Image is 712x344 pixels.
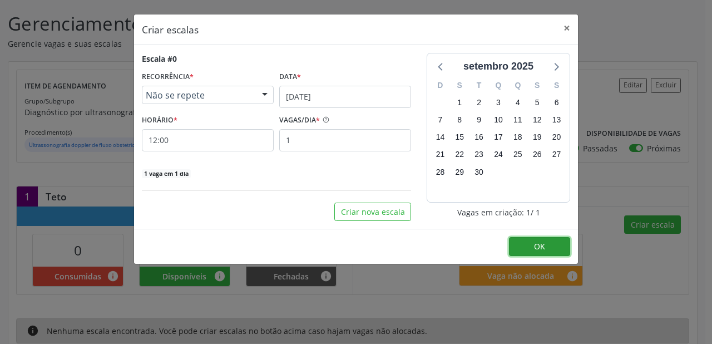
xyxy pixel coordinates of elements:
span: terça-feira, 16 de setembro de 2025 [471,130,487,145]
label: VAGAS/DIA [279,112,320,129]
span: sábado, 27 de setembro de 2025 [549,147,565,163]
label: HORÁRIO [142,112,177,129]
span: quarta-feira, 24 de setembro de 2025 [491,147,506,163]
span: sexta-feira, 26 de setembro de 2025 [530,147,545,163]
span: Não se repete [146,90,251,101]
div: Q [489,77,508,94]
span: 1 vaga em 1 dia [142,169,191,178]
span: terça-feira, 23 de setembro de 2025 [471,147,487,163]
span: quinta-feira, 11 de setembro de 2025 [510,112,526,128]
div: S [527,77,547,94]
span: domingo, 21 de setembro de 2025 [432,147,448,163]
span: terça-feira, 2 de setembro de 2025 [471,95,487,110]
span: segunda-feira, 8 de setembro de 2025 [452,112,467,128]
span: quarta-feira, 17 de setembro de 2025 [491,130,506,145]
span: quarta-feira, 10 de setembro de 2025 [491,112,506,128]
span: domingo, 28 de setembro de 2025 [432,164,448,180]
div: Escala #0 [142,53,177,65]
span: / 1 [531,207,540,218]
button: OK [509,237,570,256]
input: 00:00 [142,129,274,151]
span: sábado, 20 de setembro de 2025 [549,130,565,145]
span: quinta-feira, 18 de setembro de 2025 [510,130,526,145]
span: sábado, 6 de setembro de 2025 [549,95,565,110]
h5: Criar escalas [142,22,199,37]
span: quinta-feira, 4 de setembro de 2025 [510,95,526,110]
span: domingo, 14 de setembro de 2025 [432,130,448,145]
div: S [450,77,469,94]
span: OK [534,241,545,252]
label: RECORRÊNCIA [142,68,194,86]
button: Criar nova escala [334,203,411,222]
span: sexta-feira, 19 de setembro de 2025 [530,130,545,145]
div: T [469,77,489,94]
span: sexta-feira, 5 de setembro de 2025 [530,95,545,110]
span: quarta-feira, 3 de setembro de 2025 [491,95,506,110]
label: Data [279,68,301,86]
span: segunda-feira, 22 de setembro de 2025 [452,147,467,163]
div: D [431,77,450,94]
span: sábado, 13 de setembro de 2025 [549,112,565,128]
span: sexta-feira, 12 de setembro de 2025 [530,112,545,128]
span: segunda-feira, 1 de setembro de 2025 [452,95,467,110]
span: terça-feira, 30 de setembro de 2025 [471,164,487,180]
div: Vagas em criação: 1 [427,207,570,218]
span: terça-feira, 9 de setembro de 2025 [471,112,487,128]
span: quinta-feira, 25 de setembro de 2025 [510,147,526,163]
span: domingo, 7 de setembro de 2025 [432,112,448,128]
div: S [547,77,566,94]
input: Selecione uma data [279,86,411,108]
span: segunda-feira, 15 de setembro de 2025 [452,130,467,145]
ion-icon: help circle outline [320,112,330,124]
div: Q [508,77,527,94]
button: Close [556,14,578,42]
span: segunda-feira, 29 de setembro de 2025 [452,164,467,180]
div: setembro 2025 [459,59,538,74]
